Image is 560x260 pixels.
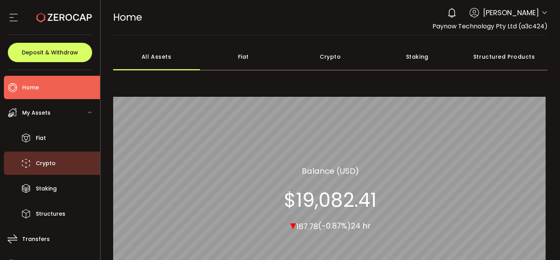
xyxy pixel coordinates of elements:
[113,43,200,70] div: All Assets
[36,208,65,220] span: Structures
[113,10,142,24] span: Home
[284,188,376,211] section: $19,082.41
[200,43,287,70] div: Fiat
[521,223,560,260] iframe: Chat Widget
[22,234,50,245] span: Transfers
[22,107,51,119] span: My Assets
[22,50,78,55] span: Deposit & Withdraw
[36,133,46,144] span: Fiat
[432,22,548,31] span: Paynow Technology Pty Ltd (a3c424)
[36,158,56,169] span: Crypto
[483,7,539,18] span: [PERSON_NAME]
[287,43,374,70] div: Crypto
[22,82,39,93] span: Home
[296,221,318,232] span: 167.78
[374,43,461,70] div: Staking
[290,216,296,233] span: ▾
[8,43,92,62] button: Deposit & Withdraw
[302,165,359,176] section: Balance (USD)
[318,220,351,231] span: (-0.87%)
[36,183,57,194] span: Staking
[461,43,548,70] div: Structured Products
[351,220,371,231] span: 24 hr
